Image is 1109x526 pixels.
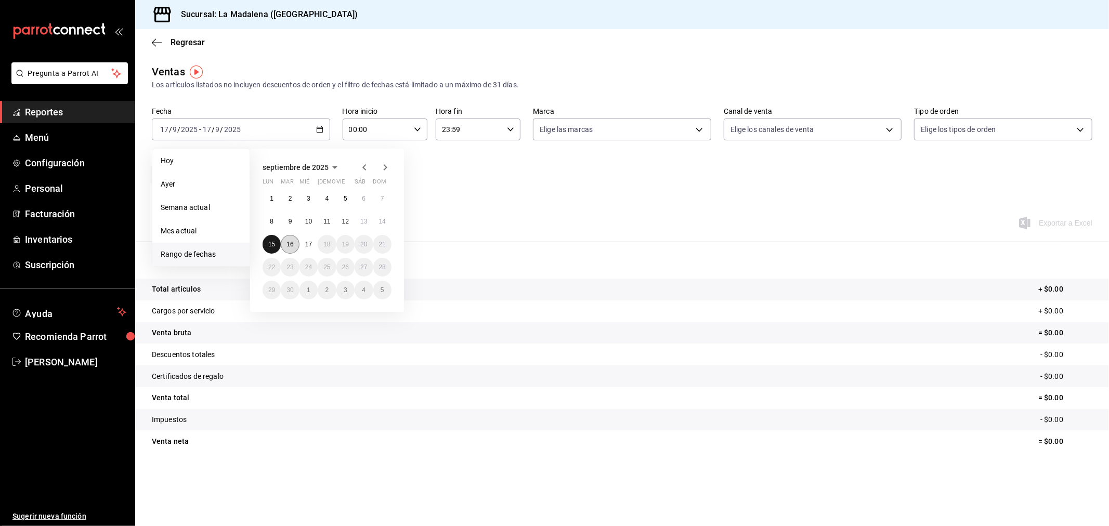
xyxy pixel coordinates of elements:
span: Semana actual [161,202,241,213]
span: Suscripción [25,258,126,272]
p: - $0.00 [1040,349,1092,360]
span: Elige los canales de venta [730,124,814,135]
button: 3 de octubre de 2025 [336,281,355,299]
abbr: 21 de septiembre de 2025 [379,241,386,248]
p: + $0.00 [1038,284,1092,295]
button: 9 de septiembre de 2025 [281,212,299,231]
span: Facturación [25,207,126,221]
p: Venta neta [152,436,189,447]
abbr: sábado [355,178,366,189]
span: Reportes [25,105,126,119]
input: -- [215,125,220,134]
abbr: 9 de septiembre de 2025 [289,218,292,225]
abbr: 29 de septiembre de 2025 [268,286,275,294]
button: open_drawer_menu [114,27,123,35]
button: 2 de octubre de 2025 [318,281,336,299]
span: Ayer [161,179,241,190]
button: 14 de septiembre de 2025 [373,212,392,231]
abbr: 12 de septiembre de 2025 [342,218,349,225]
button: 29 de septiembre de 2025 [263,281,281,299]
button: 18 de septiembre de 2025 [318,235,336,254]
abbr: 14 de septiembre de 2025 [379,218,386,225]
p: Cargos por servicio [152,306,215,317]
abbr: 5 de septiembre de 2025 [344,195,347,202]
button: Regresar [152,37,205,47]
button: 8 de septiembre de 2025 [263,212,281,231]
span: septiembre de 2025 [263,163,329,172]
abbr: lunes [263,178,273,189]
button: 30 de septiembre de 2025 [281,281,299,299]
button: 20 de septiembre de 2025 [355,235,373,254]
span: / [177,125,180,134]
button: 11 de septiembre de 2025 [318,212,336,231]
input: ---- [224,125,241,134]
p: = $0.00 [1038,392,1092,403]
label: Fecha [152,108,330,115]
p: + $0.00 [1038,306,1092,317]
abbr: 18 de septiembre de 2025 [323,241,330,248]
button: 1 de octubre de 2025 [299,281,318,299]
span: Personal [25,181,126,195]
button: 28 de septiembre de 2025 [373,258,392,277]
abbr: 3 de septiembre de 2025 [307,195,310,202]
span: Recomienda Parrot [25,330,126,344]
span: Hoy [161,155,241,166]
button: 15 de septiembre de 2025 [263,235,281,254]
p: = $0.00 [1038,327,1092,338]
abbr: 24 de septiembre de 2025 [305,264,312,271]
abbr: 10 de septiembre de 2025 [305,218,312,225]
input: -- [202,125,212,134]
span: / [212,125,215,134]
abbr: 8 de septiembre de 2025 [270,218,273,225]
button: 4 de octubre de 2025 [355,281,373,299]
button: 25 de septiembre de 2025 [318,258,336,277]
abbr: 2 de octubre de 2025 [325,286,329,294]
p: Venta total [152,392,189,403]
button: 19 de septiembre de 2025 [336,235,355,254]
abbr: jueves [318,178,379,189]
abbr: 20 de septiembre de 2025 [360,241,367,248]
span: Menú [25,130,126,144]
abbr: 13 de septiembre de 2025 [360,218,367,225]
abbr: 11 de septiembre de 2025 [323,218,330,225]
button: Pregunta a Parrot AI [11,62,128,84]
button: 16 de septiembre de 2025 [281,235,299,254]
input: -- [172,125,177,134]
abbr: 25 de septiembre de 2025 [323,264,330,271]
button: 21 de septiembre de 2025 [373,235,392,254]
abbr: 2 de septiembre de 2025 [289,195,292,202]
button: 3 de septiembre de 2025 [299,189,318,208]
button: 12 de septiembre de 2025 [336,212,355,231]
label: Marca [533,108,711,115]
p: Resumen [152,254,1092,266]
abbr: 28 de septiembre de 2025 [379,264,386,271]
button: 10 de septiembre de 2025 [299,212,318,231]
a: Pregunta a Parrot AI [7,75,128,86]
button: 17 de septiembre de 2025 [299,235,318,254]
span: Ayuda [25,306,113,318]
button: 23 de septiembre de 2025 [281,258,299,277]
abbr: 17 de septiembre de 2025 [305,241,312,248]
label: Tipo de orden [914,108,1092,115]
button: 1 de septiembre de 2025 [263,189,281,208]
span: Elige los tipos de orden [921,124,996,135]
abbr: 27 de septiembre de 2025 [360,264,367,271]
abbr: 22 de septiembre de 2025 [268,264,275,271]
abbr: martes [281,178,293,189]
button: septiembre de 2025 [263,161,341,174]
button: 7 de septiembre de 2025 [373,189,392,208]
abbr: 4 de octubre de 2025 [362,286,366,294]
abbr: 15 de septiembre de 2025 [268,241,275,248]
abbr: 1 de octubre de 2025 [307,286,310,294]
abbr: 7 de septiembre de 2025 [381,195,384,202]
button: Tooltip marker [190,65,203,78]
div: Los artículos listados no incluyen descuentos de orden y el filtro de fechas está limitado a un m... [152,80,1092,90]
p: - $0.00 [1040,414,1092,425]
button: 5 de septiembre de 2025 [336,189,355,208]
button: 26 de septiembre de 2025 [336,258,355,277]
abbr: 3 de octubre de 2025 [344,286,347,294]
abbr: viernes [336,178,345,189]
span: Regresar [171,37,205,47]
span: / [169,125,172,134]
input: -- [160,125,169,134]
